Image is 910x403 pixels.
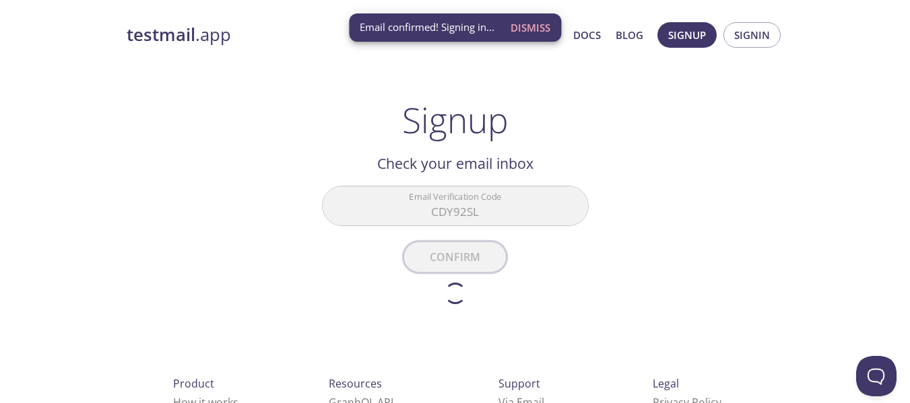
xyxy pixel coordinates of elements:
[127,23,195,46] strong: testmail
[322,152,589,175] h2: Check your email inbox
[498,376,540,391] span: Support
[734,26,770,44] span: Signin
[511,19,550,36] span: Dismiss
[668,26,706,44] span: Signup
[127,24,443,46] a: testmail.app
[653,376,679,391] span: Legal
[723,22,781,48] button: Signin
[329,376,382,391] span: Resources
[573,26,601,44] a: Docs
[173,376,214,391] span: Product
[616,26,643,44] a: Blog
[505,15,556,40] button: Dismiss
[657,22,717,48] button: Signup
[402,100,509,140] h1: Signup
[856,356,897,396] iframe: Help Scout Beacon - Open
[360,20,494,34] span: Email confirmed! Signing in...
